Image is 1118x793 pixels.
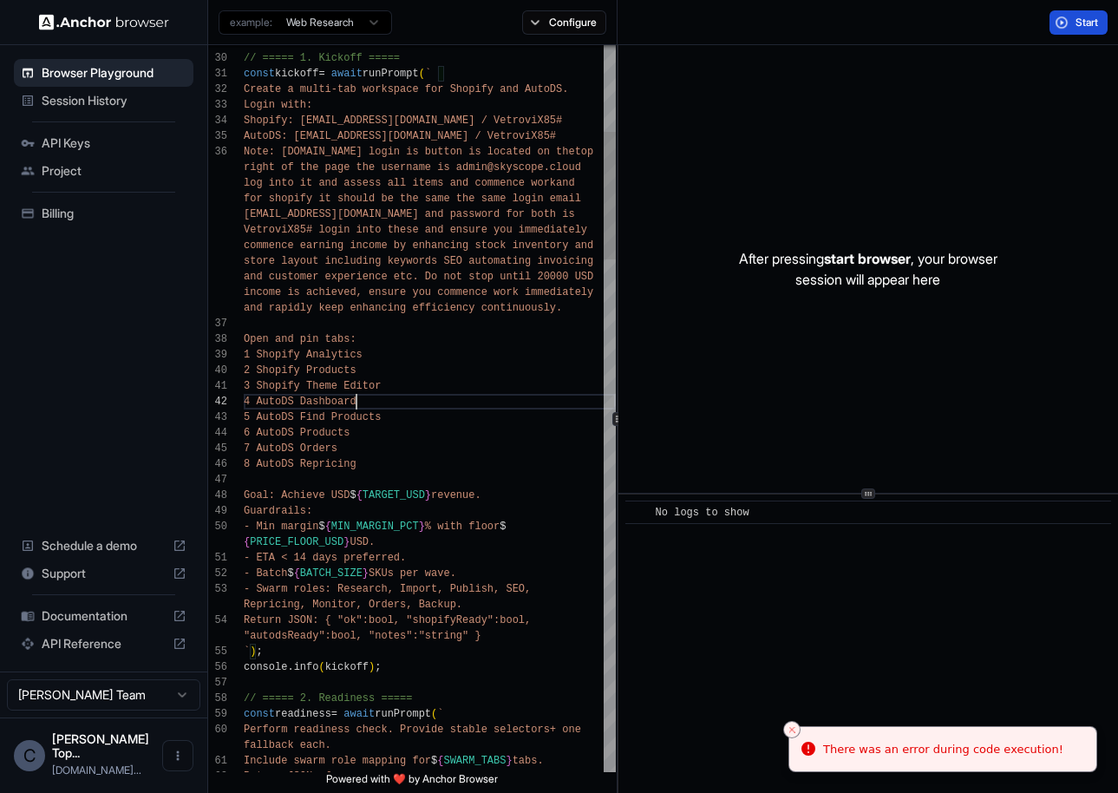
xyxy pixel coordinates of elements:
[331,708,337,720] span: =
[250,536,343,548] span: PRICE_FLOOR_USD
[325,521,331,533] span: {
[363,68,419,80] span: runPrompt
[208,550,227,566] div: 51
[275,708,331,720] span: readiness
[300,567,363,580] span: BATCH_SIZE
[208,644,227,659] div: 55
[287,567,293,580] span: $
[244,567,287,580] span: - Batch
[375,661,381,673] span: ;
[244,255,556,267] span: store layout including keywords SEO automating inv
[556,271,593,283] span: 00 USD
[244,411,381,423] span: 5 AutoDS Find Products
[294,567,300,580] span: {
[208,425,227,441] div: 44
[208,441,227,456] div: 45
[208,316,227,331] div: 37
[556,239,593,252] span: ry and
[556,255,593,267] span: oicing
[244,505,312,517] span: Guardrails:
[287,661,293,673] span: .
[42,537,166,554] span: Schedule a demo
[208,347,227,363] div: 39
[244,239,556,252] span: commence earning income by enhancing stock invento
[250,646,256,658] span: )
[244,333,356,345] span: Open and pin tabs:
[14,59,193,87] div: Browser Playground
[343,536,350,548] span: }
[208,488,227,503] div: 48
[14,560,193,587] div: Support
[244,739,331,751] span: fallback each.
[256,646,262,658] span: ;
[244,99,312,111] span: Login with:
[208,378,227,394] div: 41
[522,10,606,35] button: Configure
[244,224,556,236] span: VetroviX85# login into these and ensure you immedi
[1076,16,1100,29] span: Start
[318,661,324,673] span: (
[208,566,227,581] div: 52
[208,753,227,769] div: 61
[244,193,556,205] span: for shopify it should be the same the same login e
[244,177,556,189] span: log into it and assess all items and commence work
[244,396,356,408] span: 4 AutoDS Dashboard
[419,68,425,80] span: (
[208,675,227,691] div: 57
[244,68,275,80] span: const
[350,536,375,548] span: USD.
[244,349,363,361] span: 1 Shopify Analytics
[208,97,227,113] div: 33
[208,581,227,597] div: 53
[208,722,227,737] div: 60
[39,14,169,30] img: Anchor Logo
[783,721,801,738] button: Close toast
[244,708,275,720] span: const
[343,708,375,720] span: await
[208,144,227,160] div: 36
[575,146,594,158] span: top
[244,161,556,174] span: right of the page the username is admin@skyscope.c
[513,755,544,767] span: tabs.
[244,630,481,642] span: "autodsReady":bool, "notes":"string" }
[244,661,287,673] span: console
[656,507,749,519] span: No logs to show
[556,286,593,298] span: iately
[244,614,531,626] span: Return JSON: { "ok":bool, "shopifyReady":bool,
[244,552,406,564] span: - ETA < 14 days preferred.
[634,504,643,521] span: ​
[244,146,575,158] span: Note: [DOMAIN_NAME] login is button is located on the
[208,706,227,722] div: 59
[244,115,562,127] span: Shopify: [EMAIL_ADDRESS][DOMAIN_NAME] / VetroviX85#
[162,740,193,771] button: Open menu
[42,565,166,582] span: Support
[425,489,431,501] span: }
[1049,10,1108,35] button: Start
[14,630,193,658] div: API Reference
[550,724,581,736] span: + one
[500,521,506,533] span: $
[350,489,356,501] span: $
[208,472,227,488] div: 47
[244,599,462,611] span: Repricing, Monitor, Orders, Backup.
[431,708,437,720] span: (
[363,567,369,580] span: }
[244,302,556,314] span: and rapidly keep enhancing efficiency continuously
[244,770,331,783] span: Return JSON: {
[244,380,381,392] span: 3 Shopify Theme Editor
[42,607,166,625] span: Documentation
[326,772,498,793] span: Powered with ❤️ by Anchor Browser
[275,68,318,80] span: kickoff
[208,113,227,128] div: 34
[42,162,186,180] span: Project
[14,532,193,560] div: Schedule a demo
[42,134,186,152] span: API Keys
[208,394,227,410] div: 42
[431,755,437,767] span: $
[244,208,575,220] span: [EMAIL_ADDRESS][DOMAIN_NAME] and password for both is
[244,286,556,298] span: income is achieved, ensure you commence work immed
[425,521,500,533] span: % with floor
[369,567,456,580] span: SKUs per wave.
[556,83,568,95] span: S.
[419,521,425,533] span: }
